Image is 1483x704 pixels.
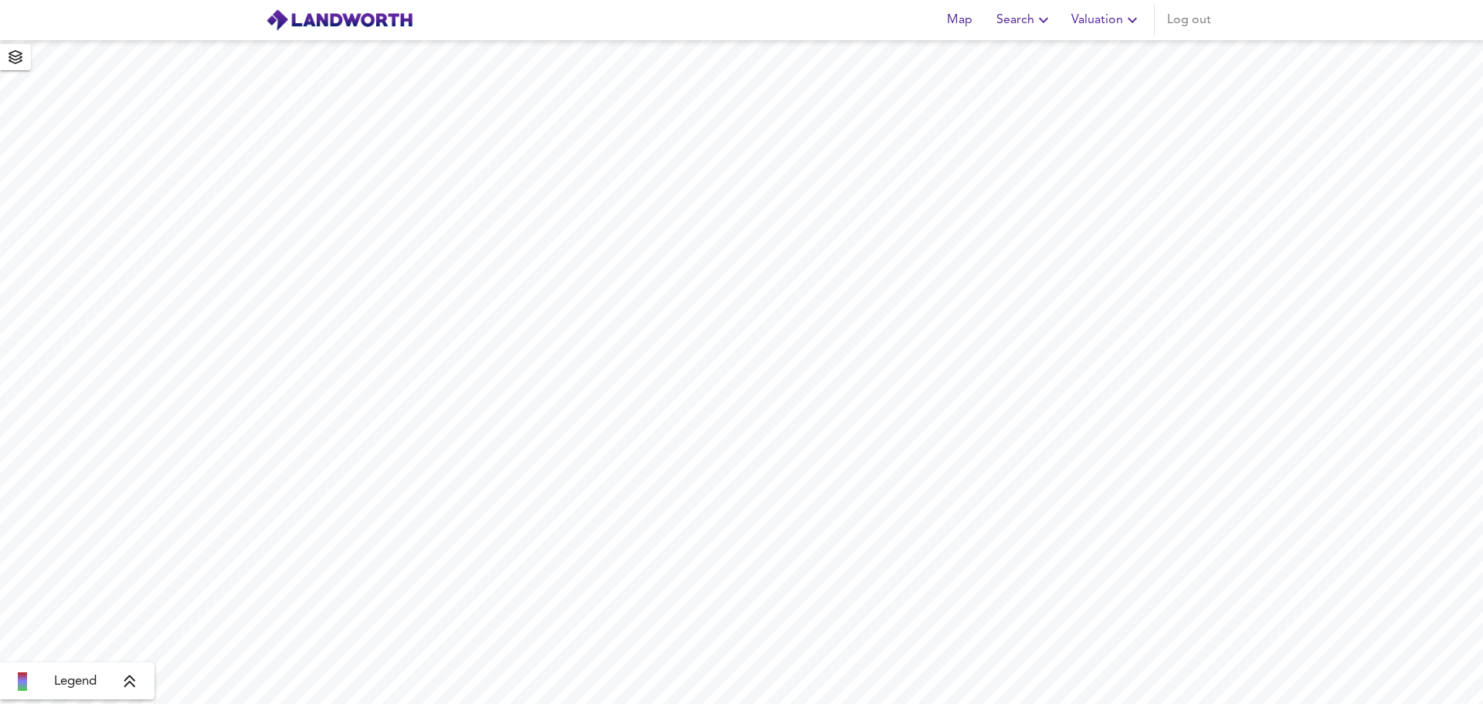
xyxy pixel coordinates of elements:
span: Valuation [1071,9,1142,31]
button: Search [990,5,1059,36]
img: logo [266,9,413,32]
button: Valuation [1065,5,1148,36]
span: Search [996,9,1053,31]
button: Map [935,5,984,36]
button: Log out [1161,5,1217,36]
span: Log out [1167,9,1211,31]
span: Legend [54,672,97,691]
span: Map [941,9,978,31]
